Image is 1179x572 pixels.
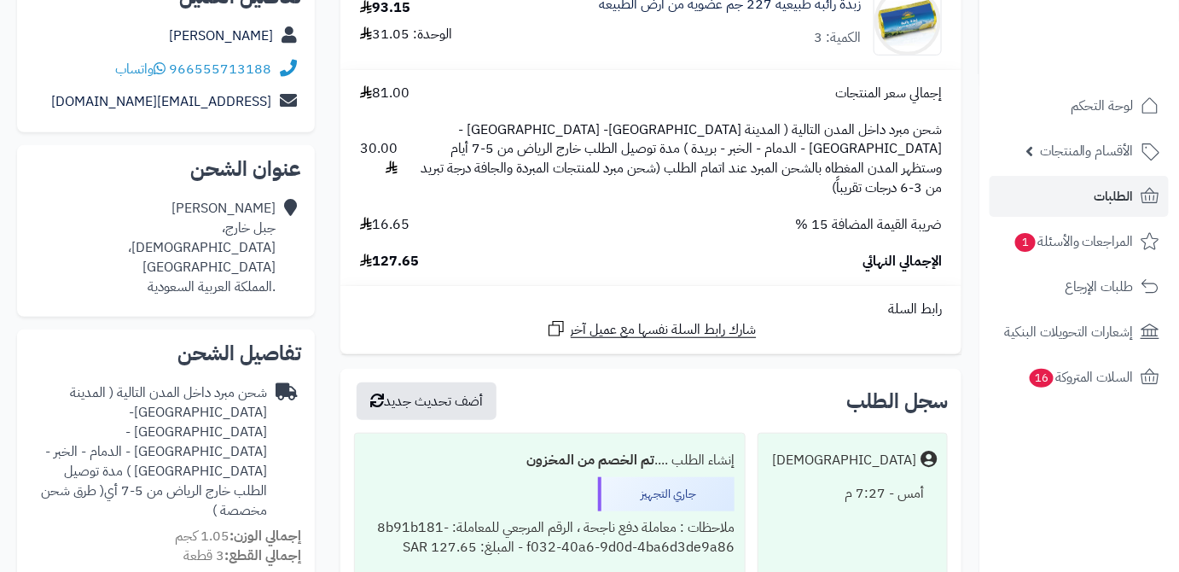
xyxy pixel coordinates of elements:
[846,391,948,411] h3: سجل الطلب
[1071,94,1134,118] span: لوحة التحكم
[31,199,276,296] div: [PERSON_NAME] جبل خارج، [DEMOGRAPHIC_DATA]، [GEOGRAPHIC_DATA] .المملكة العربية السعودية
[347,300,955,319] div: رابط السلة
[990,357,1169,398] a: السلات المتروكة16
[224,546,301,566] strong: إجمالي القطع:
[1095,184,1134,208] span: الطلبات
[769,477,937,511] div: أمس - 7:27 م
[357,382,497,420] button: أضف تحديث جديد
[990,85,1169,126] a: لوحة التحكم
[183,546,301,566] small: 3 قطعة
[795,215,942,235] span: ضريبة القيمة المضافة 15 %
[31,159,301,179] h2: عنوان الشحن
[1015,233,1036,252] span: 1
[415,120,942,198] span: شحن مبرد داخل المدن التالية ( المدينة [GEOGRAPHIC_DATA]- [GEOGRAPHIC_DATA] - [GEOGRAPHIC_DATA] - ...
[51,91,271,112] a: [EMAIL_ADDRESS][DOMAIN_NAME]
[360,84,409,103] span: 81.00
[1004,320,1134,344] span: إشعارات التحويلات البنكية
[862,252,942,271] span: الإجمالي النهائي
[814,28,861,48] div: الكمية: 3
[598,477,735,511] div: جاري التجهيز
[990,221,1169,262] a: المراجعات والأسئلة1
[229,526,301,546] strong: إجمالي الوزن:
[31,383,267,520] div: شحن مبرد داخل المدن التالية ( المدينة [GEOGRAPHIC_DATA]- [GEOGRAPHIC_DATA] - [GEOGRAPHIC_DATA] - ...
[526,450,654,470] b: تم الخصم من المخزون
[1040,139,1134,163] span: الأقسام والمنتجات
[31,343,301,364] h2: تفاصيل الشحن
[365,444,735,477] div: إنشاء الطلب ....
[571,320,757,340] span: شارك رابط السلة نفسها مع عميل آخر
[41,481,267,521] span: ( طرق شحن مخصصة )
[772,451,916,470] div: [DEMOGRAPHIC_DATA]
[169,26,273,46] a: [PERSON_NAME]
[360,139,398,178] span: 30.00
[360,252,419,271] span: 127.65
[990,312,1169,353] a: إشعارات التحويلات البنكية
[835,84,942,103] span: إجمالي سعر المنتجات
[546,318,757,340] a: شارك رابط السلة نفسها مع عميل آخر
[1030,369,1054,388] span: 16
[1013,230,1134,254] span: المراجعات والأسئلة
[990,176,1169,217] a: الطلبات
[360,25,452,44] div: الوحدة: 31.05
[360,215,409,235] span: 16.65
[175,526,301,546] small: 1.05 كجم
[990,266,1169,307] a: طلبات الإرجاع
[365,511,735,564] div: ملاحظات : معاملة دفع ناجحة ، الرقم المرجعي للمعاملة: 8b91b181-f032-40a6-9d0d-4ba6d3de9a86 - المبل...
[169,59,271,79] a: 966555713188
[115,59,166,79] a: واتساب
[1065,275,1134,299] span: طلبات الإرجاع
[1028,365,1134,389] span: السلات المتروكة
